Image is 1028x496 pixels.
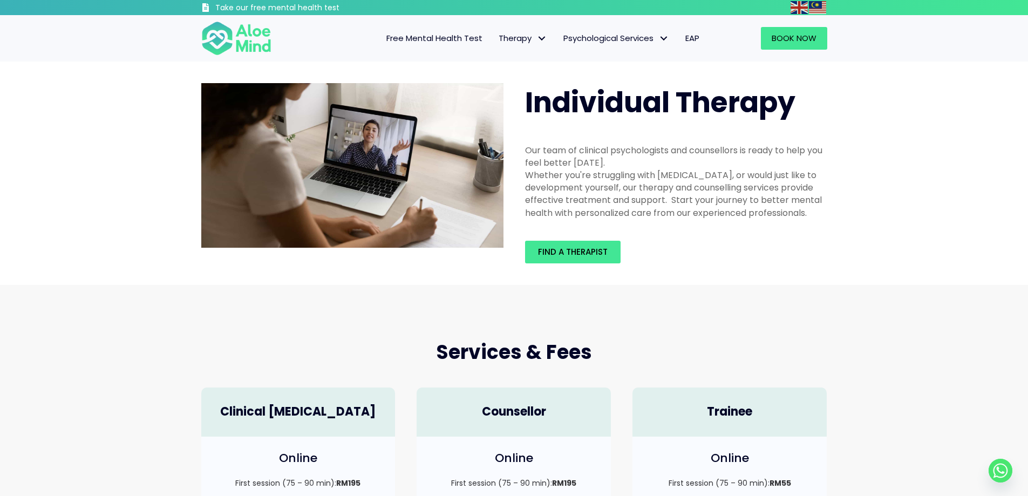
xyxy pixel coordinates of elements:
h4: Counsellor [427,404,600,420]
h4: Online [643,450,816,467]
a: EAP [677,27,707,50]
a: Whatsapp [989,459,1012,483]
span: Book Now [772,32,816,44]
span: Find a therapist [538,246,608,257]
span: Services & Fees [436,338,592,366]
span: Therapy [499,32,547,44]
a: English [791,1,809,13]
p: First session (75 – 90 min): [427,478,600,488]
a: Take our free mental health test [201,3,397,15]
h4: Clinical [MEDICAL_DATA] [212,404,385,420]
h4: Online [212,450,385,467]
h3: Take our free mental health test [215,3,397,13]
img: ms [809,1,826,14]
a: TherapyTherapy: submenu [491,27,555,50]
a: Find a therapist [525,241,621,263]
span: EAP [685,32,699,44]
p: First session (75 – 90 min): [643,478,816,488]
a: Free Mental Health Test [378,27,491,50]
img: Therapy online individual [201,83,503,248]
strong: RM195 [552,478,576,488]
span: Therapy: submenu [534,31,550,46]
a: Psychological ServicesPsychological Services: submenu [555,27,677,50]
h4: Online [427,450,600,467]
nav: Menu [285,27,707,50]
strong: RM195 [336,478,360,488]
a: Malay [809,1,827,13]
img: Aloe mind Logo [201,21,271,56]
span: Free Mental Health Test [386,32,482,44]
p: First session (75 – 90 min): [212,478,385,488]
span: Psychological Services [563,32,669,44]
div: Whether you're struggling with [MEDICAL_DATA], or would just like to development yourself, our th... [525,169,827,219]
span: Individual Therapy [525,83,795,122]
strong: RM55 [770,478,791,488]
a: Book Now [761,27,827,50]
h4: Trainee [643,404,816,420]
img: en [791,1,808,14]
div: Our team of clinical psychologists and counsellors is ready to help you feel better [DATE]. [525,144,827,169]
span: Psychological Services: submenu [656,31,672,46]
